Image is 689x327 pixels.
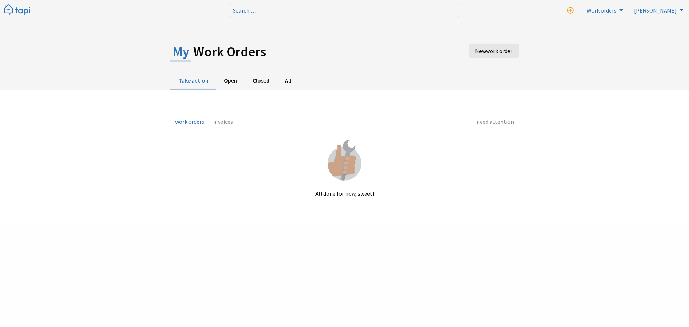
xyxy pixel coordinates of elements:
[324,138,366,181] img: Thumbs up!
[233,7,256,14] span: Search …
[193,43,266,60] span: Work Orders
[634,7,677,14] span: [PERSON_NAME]
[486,47,512,55] span: work order
[4,4,30,16] img: Tapi logo
[170,72,216,90] a: Take action
[216,72,245,90] a: Open
[587,7,617,14] span: Work orders
[630,4,685,16] a: [PERSON_NAME]
[567,7,574,14] i: New work order
[630,4,685,16] li: Jenny
[170,138,519,198] div: All done for now, sweet!
[245,72,277,90] a: Closed
[472,115,519,129] a: need attention
[277,72,299,90] a: All
[469,44,519,58] a: Newwork order
[170,44,191,62] button: My
[170,115,209,129] a: work orders
[209,115,238,129] a: invoices
[582,4,625,16] a: Work orders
